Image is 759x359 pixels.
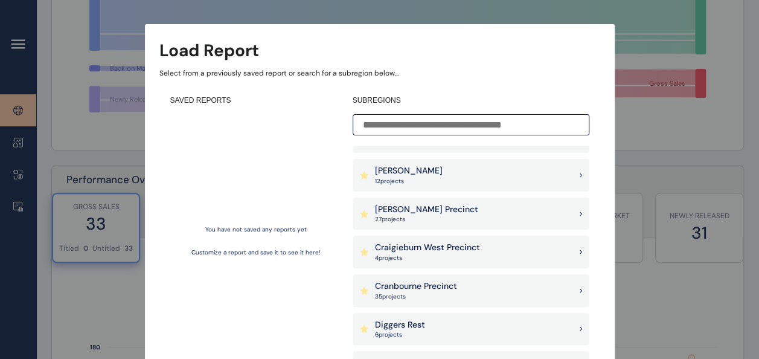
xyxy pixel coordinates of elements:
[170,95,342,106] h4: SAVED REPORTS
[205,225,307,234] p: You have not saved any reports yet
[375,242,480,254] p: Craigieburn West Precinct
[375,293,457,301] p: 35 project s
[159,39,259,62] h3: Load Report
[353,95,589,106] h4: SUBREGIONS
[375,331,425,339] p: 6 project s
[375,165,443,177] p: [PERSON_NAME]
[375,215,478,224] p: 27 project s
[375,280,457,293] p: Cranbourne Precinct
[375,254,480,262] p: 4 project s
[191,248,321,257] p: Customize a report and save it to see it here!
[159,68,600,79] p: Select from a previously saved report or search for a subregion below...
[375,204,478,216] p: [PERSON_NAME] Precinct
[375,319,425,331] p: Diggers Rest
[375,177,443,186] p: 12 project s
